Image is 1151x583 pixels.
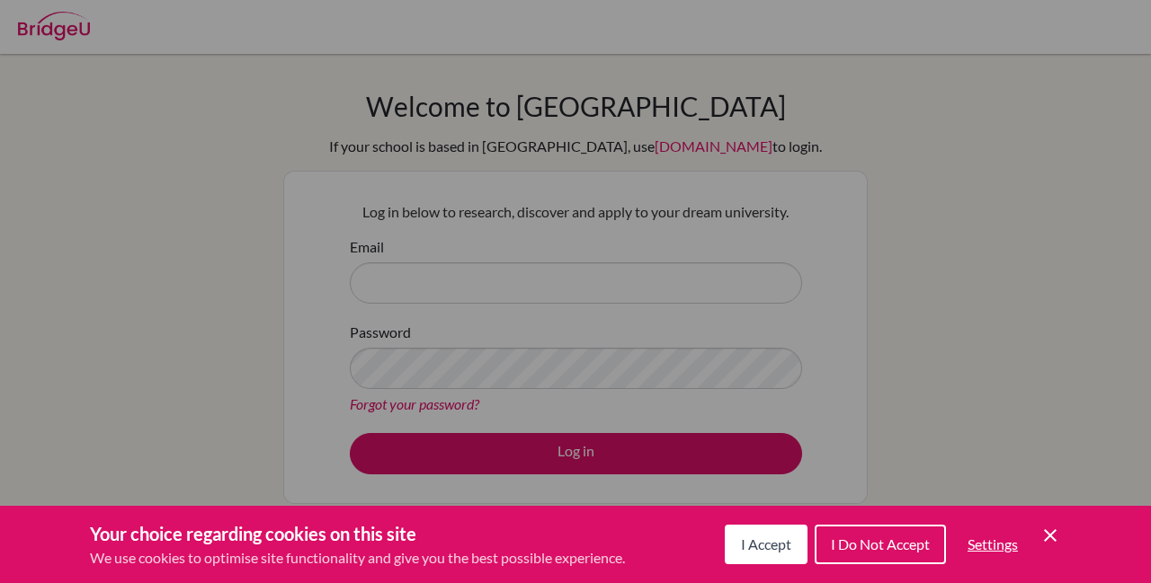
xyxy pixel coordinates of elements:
[831,535,930,552] span: I Do Not Accept
[953,526,1032,562] button: Settings
[968,535,1018,552] span: Settings
[90,547,625,569] p: We use cookies to optimise site functionality and give you the best possible experience.
[1039,525,1061,546] button: Save and close
[90,520,625,547] h3: Your choice regarding cookies on this site
[741,535,791,552] span: I Accept
[725,525,807,564] button: I Accept
[815,525,946,564] button: I Do Not Accept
